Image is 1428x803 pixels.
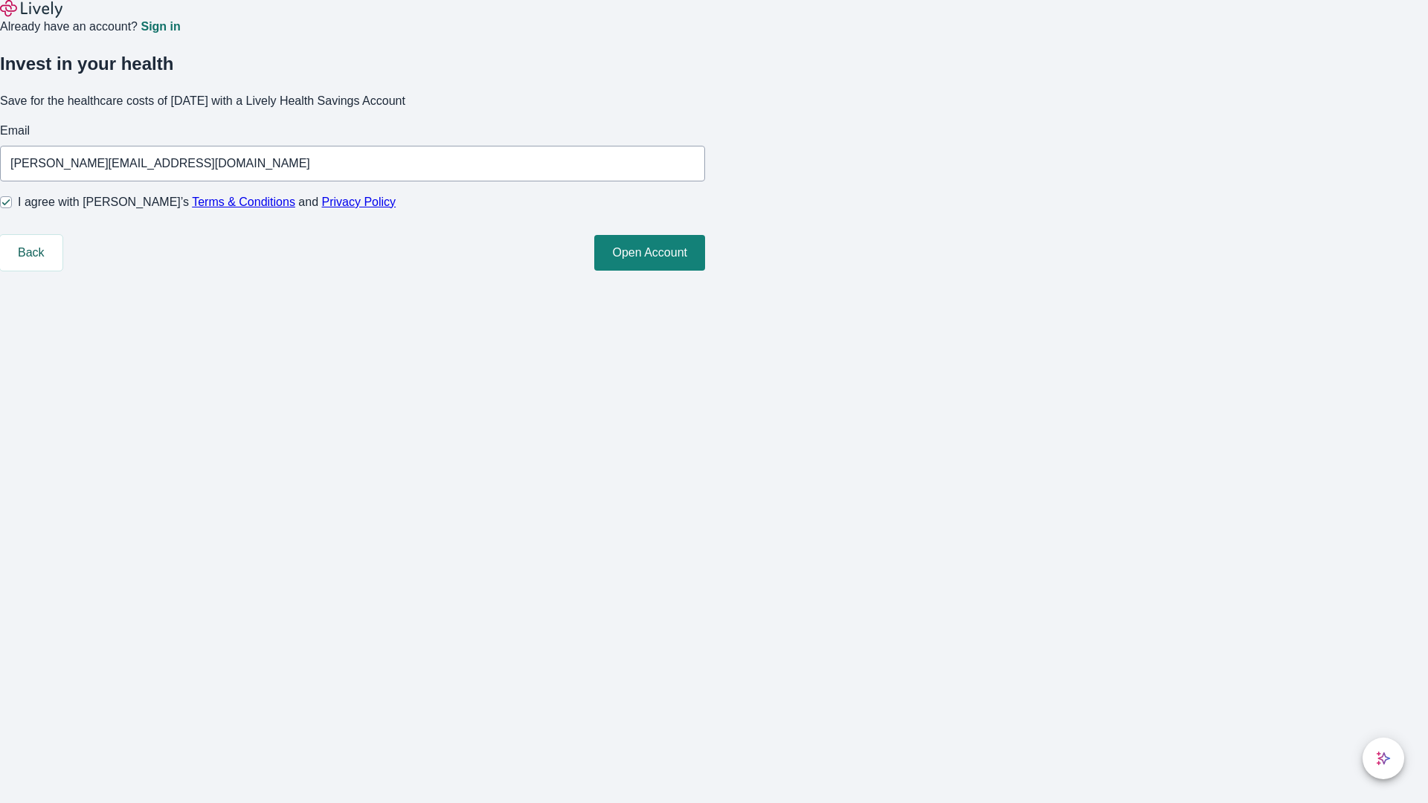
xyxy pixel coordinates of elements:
a: Sign in [141,21,180,33]
a: Privacy Policy [322,196,396,208]
button: chat [1363,738,1404,779]
span: I agree with [PERSON_NAME]’s and [18,193,396,211]
a: Terms & Conditions [192,196,295,208]
svg: Lively AI Assistant [1376,751,1391,766]
button: Open Account [594,235,705,271]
